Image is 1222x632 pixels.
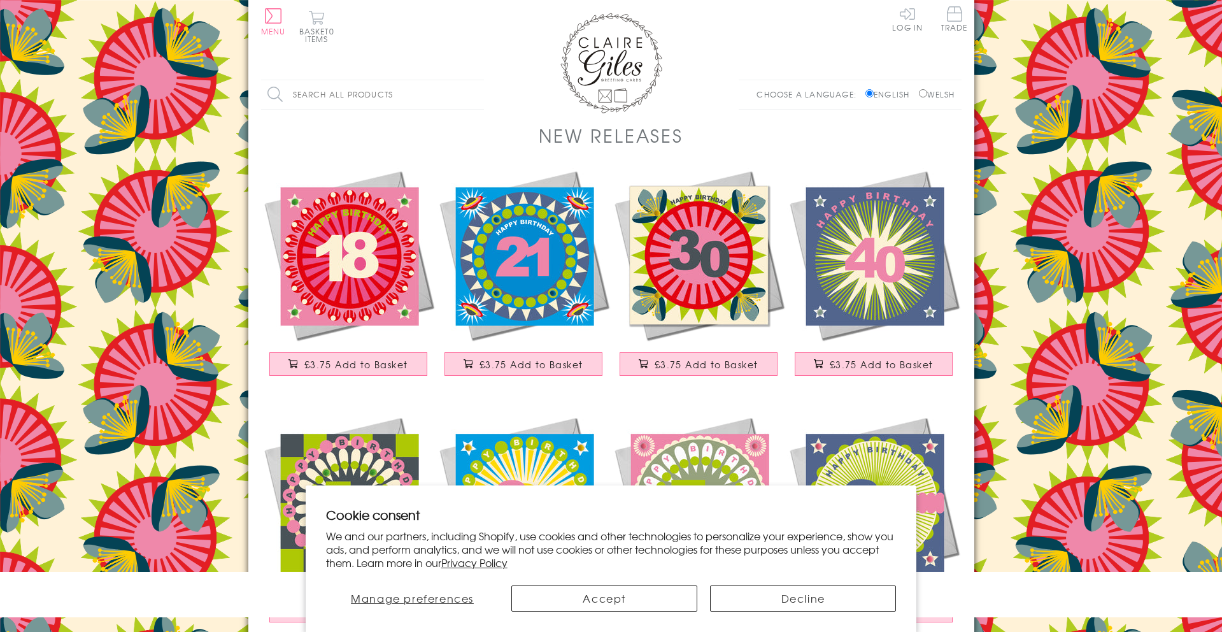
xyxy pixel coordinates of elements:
button: Menu [261,8,286,35]
img: Birthday Card, Age 18 - Pink Circle, Happy 18th Birthday, Embellished with pompoms [261,168,436,343]
img: Birthday Card, Age 70 - Flower Power, Happy 70th Birthday, Embellished with pompoms [611,414,786,589]
span: Menu [261,25,286,37]
span: £3.75 Add to Basket [480,358,583,371]
button: £3.75 Add to Basket [444,352,602,376]
p: We and our partners, including Shopify, use cookies and other technologies to personalize your ex... [326,529,897,569]
button: £3.75 Add to Basket [795,352,953,376]
input: Search [471,80,484,109]
span: £3.75 Add to Basket [304,358,408,371]
a: Trade [941,6,968,34]
img: Birthday Card, Age 21 - Blue Circle, Happy 21st Birthday, Embellished with pompoms [436,168,611,343]
a: Birthday Card, Age 40 - Starburst, Happy 40th Birthday, Embellished with pompoms £3.75 Add to Basket [786,168,962,389]
h1: New Releases [539,122,683,148]
input: English [865,89,874,97]
a: Privacy Policy [441,555,508,570]
img: Birthday Card, Age 50 - Chequers, Happy 50th Birthday, Embellished with pompoms [261,414,436,589]
input: Search all products [261,80,484,109]
span: Manage preferences [351,591,474,606]
img: Birthday Card, Age 80 - Wheel, Happy 80th Birthday, Embellished with pompoms [786,414,962,589]
p: Choose a language: [757,89,863,100]
button: £3.75 Add to Basket [620,352,778,376]
img: Birthday Card, Age 40 - Starburst, Happy 40th Birthday, Embellished with pompoms [786,168,962,343]
input: Welsh [919,89,927,97]
span: £3.75 Add to Basket [655,358,758,371]
label: Welsh [919,89,955,100]
img: Claire Giles Greetings Cards [560,13,662,113]
button: Basket0 items [299,10,334,43]
button: £3.75 Add to Basket [269,352,427,376]
span: 0 items [305,25,334,45]
button: Decline [710,585,896,612]
h2: Cookie consent [326,506,897,524]
label: English [865,89,916,100]
img: Birthday Card, Age 60 - Sunshine, Happy 60th Birthday, Embellished with pompoms [436,414,611,589]
a: Birthday Card, Age 21 - Blue Circle, Happy 21st Birthday, Embellished with pompoms £3.75 Add to B... [436,168,611,389]
img: Birthday Card, Age 30 - Flowers, Happy 30th Birthday, Embellished with pompoms [611,168,786,343]
button: Manage preferences [326,585,499,612]
a: Log In [892,6,923,31]
span: £3.75 Add to Basket [830,358,934,371]
a: Birthday Card, Age 30 - Flowers, Happy 30th Birthday, Embellished with pompoms £3.75 Add to Basket [611,168,786,389]
button: Accept [511,585,697,612]
a: Birthday Card, Age 18 - Pink Circle, Happy 18th Birthday, Embellished with pompoms £3.75 Add to B... [261,168,436,389]
span: Trade [941,6,968,31]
